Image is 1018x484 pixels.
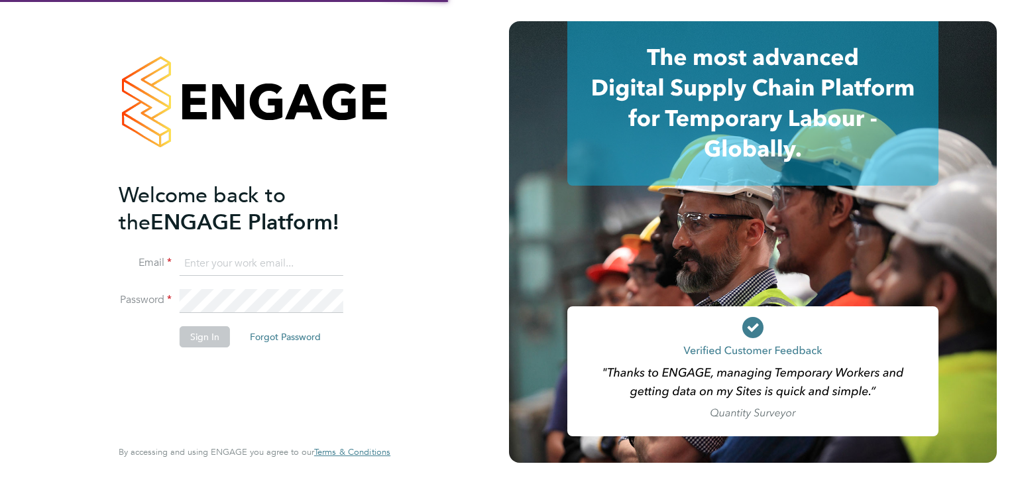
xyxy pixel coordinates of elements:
span: Welcome back to the [119,182,286,235]
span: Terms & Conditions [314,446,390,457]
label: Password [119,293,172,307]
h2: ENGAGE Platform! [119,182,377,236]
input: Enter your work email... [180,252,343,276]
button: Forgot Password [239,326,331,347]
button: Sign In [180,326,230,347]
a: Terms & Conditions [314,447,390,457]
span: By accessing and using ENGAGE you agree to our [119,446,390,457]
label: Email [119,256,172,270]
